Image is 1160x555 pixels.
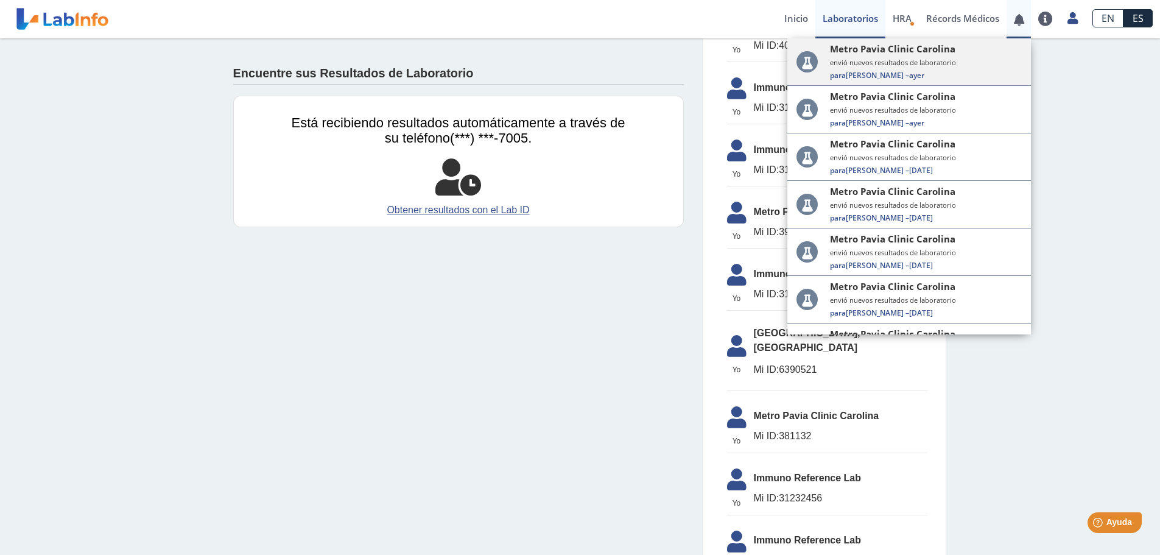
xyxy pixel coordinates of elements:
span: [PERSON_NAME] – [830,165,1022,175]
span: Metro Pavia Clinic Carolina [830,90,955,102]
span: Metro Pavia Clinic Carolina [830,43,955,55]
span: 381132 [754,429,927,444]
span: 31548566 [754,101,927,115]
span: [DATE] [909,165,933,175]
span: Yo [720,231,754,242]
span: Yo [720,107,754,118]
span: ayer [909,70,924,80]
span: Immuno Reference Lab [754,143,927,157]
iframe: Help widget launcher [1052,507,1147,542]
span: Para [830,213,846,223]
span: [DATE] [909,260,933,270]
span: HRA [893,12,912,24]
span: Para [830,165,846,175]
span: 31548503 [754,163,927,177]
span: ayer [909,118,924,128]
span: Para [830,118,846,128]
small: envió nuevos resultados de laboratorio [830,295,1022,305]
span: Para [830,260,846,270]
span: Yo [720,364,754,375]
a: ES [1123,9,1153,27]
span: Yo [720,293,754,304]
span: Yo [720,169,754,180]
span: Yo [720,44,754,55]
small: envió nuevos resultados de laboratorio [830,248,1022,257]
span: Mi ID: [754,289,779,299]
span: [GEOGRAPHIC_DATA], [GEOGRAPHIC_DATA] [754,326,927,355]
span: Metro Pavia Clinic Carolina [830,233,955,245]
span: [PERSON_NAME] – [830,260,1022,270]
span: [PERSON_NAME] – [830,70,1022,80]
span: Metro Pavia Clinic Carolina [830,138,955,150]
span: Metro Pavia Clinic Carolina [830,328,955,340]
span: Immuno Reference Lab [754,533,927,548]
a: EN [1092,9,1123,27]
span: Mi ID: [754,431,779,441]
span: Mi ID: [754,40,779,51]
span: [PERSON_NAME] – [830,213,1022,223]
span: [DATE] [909,308,933,318]
span: 406876 [754,38,927,53]
span: Yo [720,436,754,447]
span: Para [830,308,846,318]
span: Immuno Reference Lab [754,80,927,95]
span: Mi ID: [754,364,779,375]
span: 398624 [754,225,927,239]
span: 6390521 [754,362,927,377]
span: Mi ID: [754,493,779,503]
span: Para [830,70,846,80]
span: Está recibiendo resultados automáticamente a través de su teléfono [292,115,625,146]
small: envió nuevos resultados de laboratorio [830,105,1022,115]
span: [DATE] [909,213,933,223]
span: 31548565 [754,287,927,302]
h4: Encuentre sus Resultados de Laboratorio [233,66,474,81]
span: Immuno Reference Lab [754,267,927,281]
span: [PERSON_NAME] – [830,118,1022,128]
span: Immuno Reference Lab [754,471,927,486]
span: Mi ID: [754,164,779,175]
span: 31232456 [754,491,927,506]
small: envió nuevos resultados de laboratorio [830,58,1022,67]
span: Metro Pavia Clinic Carolina [754,205,927,219]
span: [PERSON_NAME] – [830,308,1022,318]
a: Obtener resultados con el Lab ID [292,203,625,217]
span: Metro Pavia Clinic Carolina [754,409,927,423]
small: envió nuevos resultados de laboratorio [830,200,1022,210]
span: Yo [720,498,754,509]
span: Mi ID: [754,102,779,113]
span: Mi ID: [754,227,779,237]
span: Metro Pavia Clinic Carolina [830,185,955,197]
span: Metro Pavia Clinic Carolina [830,280,955,292]
small: envió nuevos resultados de laboratorio [830,153,1022,162]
